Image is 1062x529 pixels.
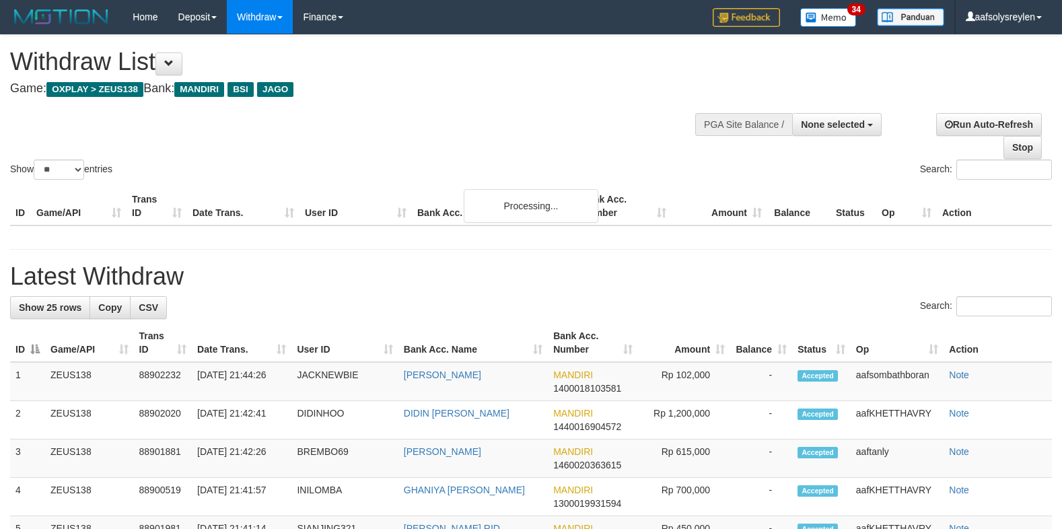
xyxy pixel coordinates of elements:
[404,369,481,380] a: [PERSON_NAME]
[31,187,127,225] th: Game/API
[227,82,254,97] span: BSI
[553,421,621,432] span: Copy 1440016904572 to clipboard
[877,8,944,26] img: panduan.png
[134,439,192,478] td: 88901881
[127,187,187,225] th: Trans ID
[553,446,593,457] span: MANDIRI
[553,498,621,509] span: Copy 1300019931594 to clipboard
[10,296,90,319] a: Show 25 rows
[730,324,792,362] th: Balance: activate to sort column ascending
[19,302,81,313] span: Show 25 rows
[291,439,398,478] td: BREMBO69
[1003,136,1042,159] a: Stop
[299,187,412,225] th: User ID
[638,478,730,516] td: Rp 700,000
[851,401,944,439] td: aafKHETTHAVRY
[98,302,122,313] span: Copy
[10,82,695,96] h4: Game: Bank:
[10,48,695,75] h1: Withdraw List
[695,113,792,136] div: PGA Site Balance /
[920,296,1052,316] label: Search:
[798,485,838,497] span: Accepted
[638,324,730,362] th: Amount: activate to sort column ascending
[949,408,969,419] a: Note
[800,8,857,27] img: Button%20Memo.svg
[798,409,838,420] span: Accepted
[730,478,792,516] td: -
[801,119,865,130] span: None selected
[45,401,134,439] td: ZEUS138
[192,324,291,362] th: Date Trans.: activate to sort column ascending
[937,187,1052,225] th: Action
[291,324,398,362] th: User ID: activate to sort column ascending
[767,187,830,225] th: Balance
[956,160,1052,180] input: Search:
[638,439,730,478] td: Rp 615,000
[46,82,143,97] span: OXPLAY > ZEUS138
[192,401,291,439] td: [DATE] 21:42:41
[257,82,293,97] span: JAGO
[10,187,31,225] th: ID
[45,324,134,362] th: Game/API: activate to sort column ascending
[139,302,158,313] span: CSV
[134,478,192,516] td: 88900519
[291,478,398,516] td: INILOMBA
[192,362,291,401] td: [DATE] 21:44:26
[548,324,638,362] th: Bank Acc. Number: activate to sort column ascending
[10,478,45,516] td: 4
[847,3,865,15] span: 34
[638,362,730,401] td: Rp 102,000
[291,401,398,439] td: DIDINHOO
[134,401,192,439] td: 88902020
[553,460,621,470] span: Copy 1460020363615 to clipboard
[920,160,1052,180] label: Search:
[851,478,944,516] td: aafKHETTHAVRY
[553,383,621,394] span: Copy 1400018103581 to clipboard
[576,187,672,225] th: Bank Acc. Number
[404,446,481,457] a: [PERSON_NAME]
[10,439,45,478] td: 3
[936,113,1042,136] a: Run Auto-Refresh
[830,187,876,225] th: Status
[10,7,112,27] img: MOTION_logo.png
[10,401,45,439] td: 2
[949,485,969,495] a: Note
[134,362,192,401] td: 88902232
[949,446,969,457] a: Note
[398,324,548,362] th: Bank Acc. Name: activate to sort column ascending
[638,401,730,439] td: Rp 1,200,000
[553,408,593,419] span: MANDIRI
[291,362,398,401] td: JACKNEWBIE
[45,362,134,401] td: ZEUS138
[10,160,112,180] label: Show entries
[798,447,838,458] span: Accepted
[949,369,969,380] a: Note
[174,82,224,97] span: MANDIRI
[404,408,509,419] a: DIDIN [PERSON_NAME]
[192,439,291,478] td: [DATE] 21:42:26
[672,187,767,225] th: Amount
[10,324,45,362] th: ID: activate to sort column descending
[34,160,84,180] select: Showentries
[412,187,576,225] th: Bank Acc. Name
[851,362,944,401] td: aafsombathboran
[876,187,937,225] th: Op
[851,439,944,478] td: aaftanly
[45,478,134,516] td: ZEUS138
[45,439,134,478] td: ZEUS138
[404,485,525,495] a: GHANIYA [PERSON_NAME]
[956,296,1052,316] input: Search:
[192,478,291,516] td: [DATE] 21:41:57
[130,296,167,319] a: CSV
[792,113,882,136] button: None selected
[187,187,299,225] th: Date Trans.
[798,370,838,382] span: Accepted
[10,362,45,401] td: 1
[944,324,1052,362] th: Action
[10,263,1052,290] h1: Latest Withdraw
[464,189,598,223] div: Processing...
[730,401,792,439] td: -
[792,324,851,362] th: Status: activate to sort column ascending
[90,296,131,319] a: Copy
[851,324,944,362] th: Op: activate to sort column ascending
